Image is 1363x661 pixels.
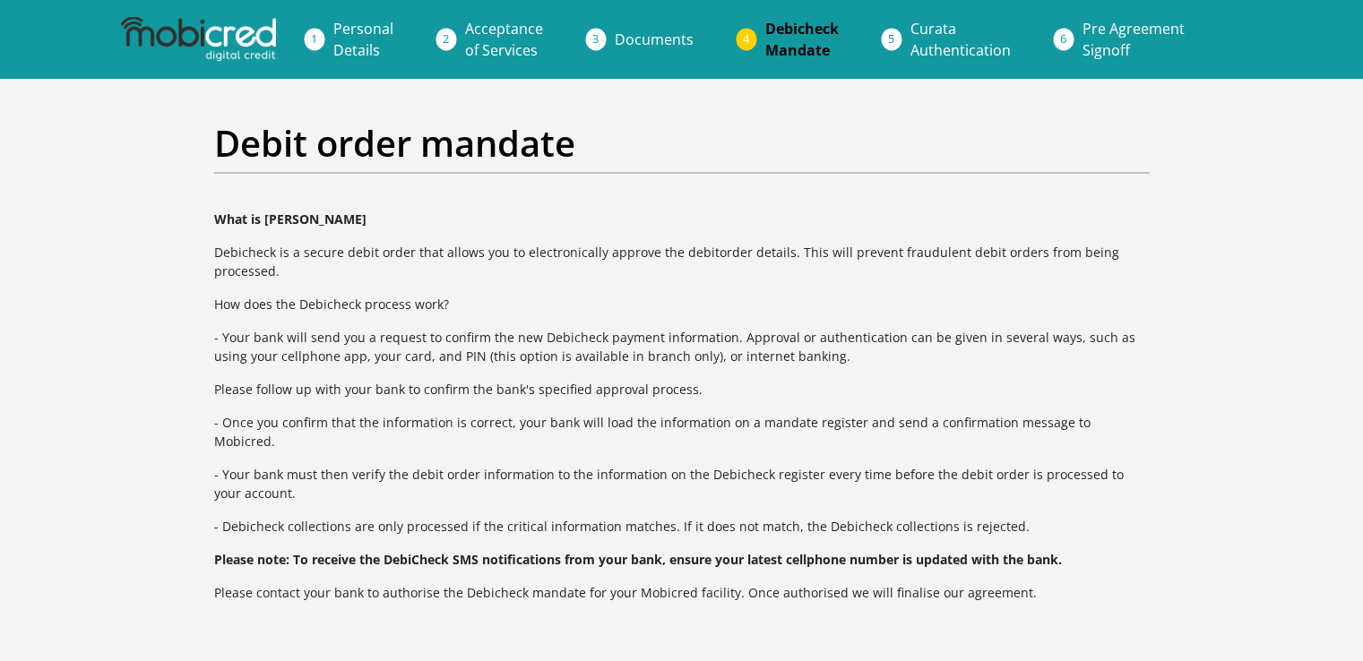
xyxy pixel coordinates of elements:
[319,11,408,68] a: PersonalDetails
[214,380,1150,399] p: Please follow up with your bank to confirm the bank's specified approval process.
[214,551,1062,568] b: Please note: To receive the DebiCheck SMS notifications from your bank, ensure your latest cellph...
[765,19,839,60] span: Debicheck Mandate
[214,210,367,227] b: What is [PERSON_NAME]
[1083,19,1185,60] span: Pre Agreement Signoff
[214,583,1150,602] p: Please contact your bank to authorise the Debicheck mandate for your Mobicred facility. Once auth...
[751,11,853,68] a: DebicheckMandate
[615,30,694,49] span: Documents
[214,243,1150,280] p: Debicheck is a secure debit order that allows you to electronically approve the debitorder detail...
[121,17,275,62] img: mobicred logo
[910,19,1011,60] span: Curata Authentication
[1068,11,1199,68] a: Pre AgreementSignoff
[214,328,1150,365] p: - Your bank will send you a request to confirm the new Debicheck payment information. Approval or...
[214,413,1150,451] p: - Once you confirm that the information is correct, your bank will load the information on a mand...
[214,465,1150,502] p: - Your bank must then verify the debit order information to the information on the Debicheck regi...
[214,517,1150,536] p: - Debicheck collections are only processed if the critical information matches. If it does not ma...
[333,19,393,60] span: Personal Details
[214,122,1150,165] h2: Debit order mandate
[451,11,557,68] a: Acceptanceof Services
[896,11,1025,68] a: CurataAuthentication
[465,19,543,60] span: Acceptance of Services
[214,295,1150,313] p: How does the Debicheck process work?
[600,21,708,57] a: Documents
